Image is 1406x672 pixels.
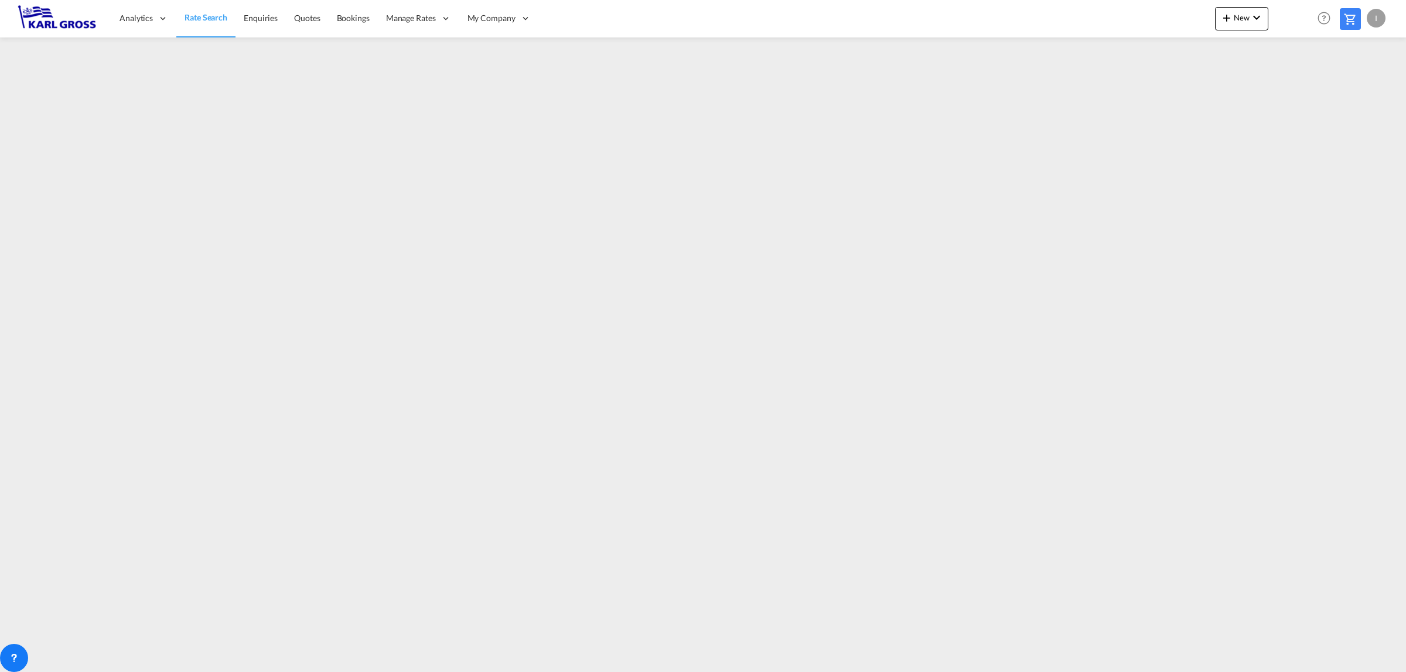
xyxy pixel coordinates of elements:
md-icon: icon-plus 400-fg [1220,11,1234,25]
span: Quotes [294,13,320,23]
div: I [1367,9,1385,28]
span: New [1220,13,1264,22]
div: Help [1314,8,1340,29]
span: Help [1314,8,1334,28]
md-icon: icon-chevron-down [1250,11,1264,25]
span: Manage Rates [386,12,436,24]
img: 3269c73066d711f095e541db4db89301.png [18,5,97,32]
span: Enquiries [244,13,278,23]
span: Rate Search [185,12,227,22]
button: icon-plus 400-fgNewicon-chevron-down [1215,7,1268,30]
span: My Company [467,12,516,24]
span: Analytics [120,12,153,24]
span: Bookings [337,13,370,23]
